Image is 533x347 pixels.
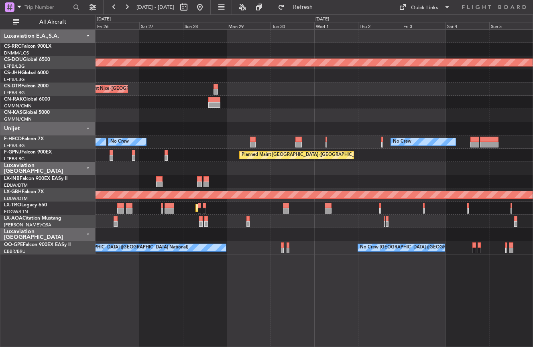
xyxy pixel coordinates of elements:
div: [DATE] [315,16,329,23]
span: CS-JHH [4,71,21,75]
div: Thu 2 [358,22,402,29]
div: Sun 28 [183,22,227,29]
div: Fri 3 [402,22,446,29]
a: [PERSON_NAME]/QSA [4,222,51,228]
span: LX-AOA [4,216,22,221]
span: CS-DOU [4,57,23,62]
div: Planned Maint [GEOGRAPHIC_DATA] ([GEOGRAPHIC_DATA]) [242,149,368,161]
a: EGGW/LTN [4,209,28,215]
a: EBBR/BRU [4,248,26,254]
div: No Crew [393,136,411,148]
a: LFPB/LBG [4,156,25,162]
span: LX-TRO [4,203,21,208]
div: Fri 26 [96,22,139,29]
button: Refresh [274,1,322,14]
span: CS-RRC [4,44,21,49]
a: LFPB/LBG [4,90,25,96]
div: Mon 29 [227,22,271,29]
a: GMMN/CMN [4,116,32,122]
a: LX-GBHFalcon 7X [4,190,44,194]
span: LX-GBH [4,190,22,194]
a: DNMM/LOS [4,50,29,56]
div: Wed 1 [314,22,358,29]
span: LX-INB [4,176,20,181]
a: CS-DTRFalcon 2000 [4,84,49,89]
a: LFPB/LBG [4,63,25,69]
div: Quick Links [411,4,438,12]
div: No Crew [110,136,129,148]
a: EDLW/DTM [4,196,28,202]
div: Tue 30 [271,22,314,29]
span: [DATE] - [DATE] [136,4,174,11]
span: CN-KAS [4,110,22,115]
a: CS-RRCFalcon 900LX [4,44,51,49]
a: CS-JHHGlobal 6000 [4,71,49,75]
div: Sat 27 [139,22,183,29]
span: Refresh [286,4,320,10]
span: CN-RAK [4,97,23,102]
div: Sun 5 [489,22,533,29]
span: F-HECD [4,137,22,141]
div: No Crew [GEOGRAPHIC_DATA] ([GEOGRAPHIC_DATA] National) [54,242,188,254]
button: Quick Links [395,1,454,14]
span: OO-GPE [4,242,23,247]
a: F-GPNJFalcon 900EX [4,150,52,155]
a: OO-GPEFalcon 900EX EASy II [4,242,71,247]
a: LX-INBFalcon 900EX EASy II [4,176,67,181]
a: LFPB/LBG [4,143,25,149]
a: F-HECDFalcon 7X [4,137,44,141]
input: Trip Number [24,1,71,13]
a: LFPB/LBG [4,77,25,83]
span: CS-DTR [4,84,21,89]
a: GMMN/CMN [4,103,32,109]
div: Sat 4 [446,22,489,29]
a: CS-DOUGlobal 6500 [4,57,50,62]
a: LX-AOACitation Mustang [4,216,61,221]
a: CN-KASGlobal 5000 [4,110,50,115]
a: CN-RAKGlobal 6000 [4,97,50,102]
a: LX-TROLegacy 650 [4,203,47,208]
span: F-GPNJ [4,150,21,155]
div: No Crew [GEOGRAPHIC_DATA] ([GEOGRAPHIC_DATA] National) [360,242,494,254]
button: All Aircraft [9,16,87,28]
div: Planned Maint Nice ([GEOGRAPHIC_DATA]) [69,83,159,95]
a: EDLW/DTM [4,182,28,188]
div: [DATE] [97,16,111,23]
span: All Aircraft [21,19,85,25]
